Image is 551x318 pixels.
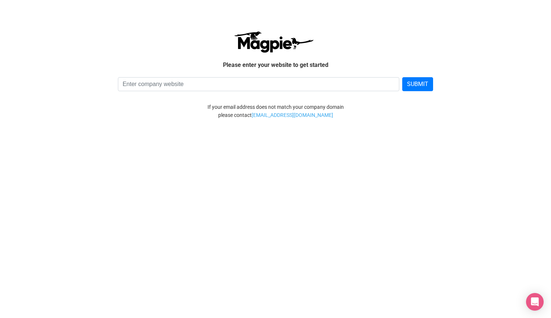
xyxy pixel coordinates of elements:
[70,60,481,70] p: Please enter your website to get started
[526,293,544,311] div: Open Intercom Messenger
[118,77,400,91] input: Enter company website
[64,103,487,111] div: If your email address does not match your company domain
[232,31,315,53] img: logo-ab69f6fb50320c5b225c76a69d11143b.png
[64,111,487,119] div: please contact
[252,111,333,119] a: [EMAIL_ADDRESS][DOMAIN_NAME]
[402,77,433,91] button: SUBMIT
